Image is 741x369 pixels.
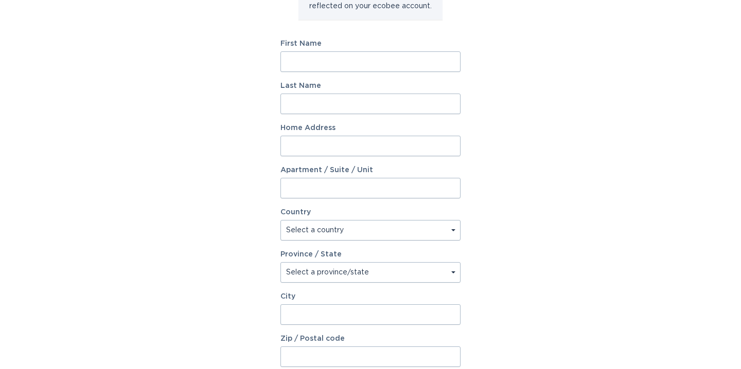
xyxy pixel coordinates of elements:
label: Zip / Postal code [280,335,461,342]
label: Home Address [280,124,461,132]
label: Country [280,209,311,216]
label: City [280,293,461,300]
label: Last Name [280,82,461,89]
label: First Name [280,40,461,47]
label: Province / State [280,251,342,258]
label: Apartment / Suite / Unit [280,167,461,174]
